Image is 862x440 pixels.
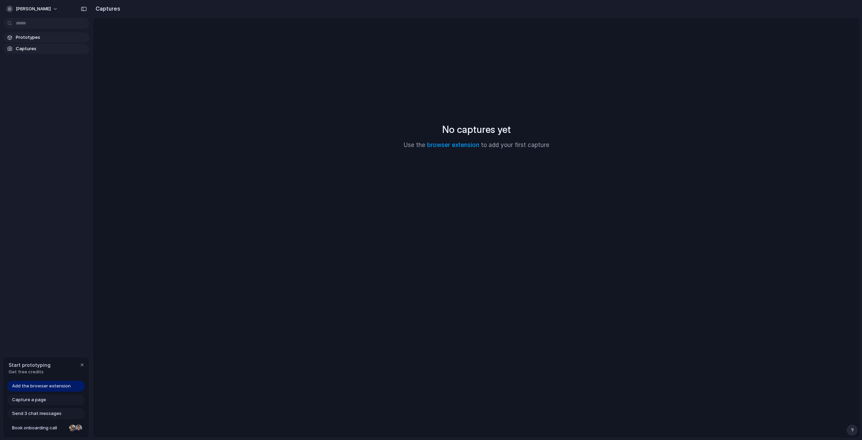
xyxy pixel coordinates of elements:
[93,4,120,13] h2: Captures
[75,424,83,432] div: Christian Iacullo
[9,361,51,369] span: Start prototyping
[404,141,549,150] p: Use the to add your first capture
[16,45,87,52] span: Captures
[12,425,66,431] span: Book onboarding call
[3,44,89,54] a: Captures
[427,142,479,148] a: browser extension
[7,422,85,433] a: Book onboarding call
[12,383,71,390] span: Add the browser extension
[9,369,51,375] span: Get free credits
[16,5,51,12] span: [PERSON_NAME]
[68,424,77,432] div: Nicole Kubica
[16,34,87,41] span: Prototypes
[3,32,89,43] a: Prototypes
[442,122,511,137] h2: No captures yet
[12,410,61,417] span: Send 3 chat messages
[3,3,61,14] button: [PERSON_NAME]
[12,396,46,403] span: Capture a page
